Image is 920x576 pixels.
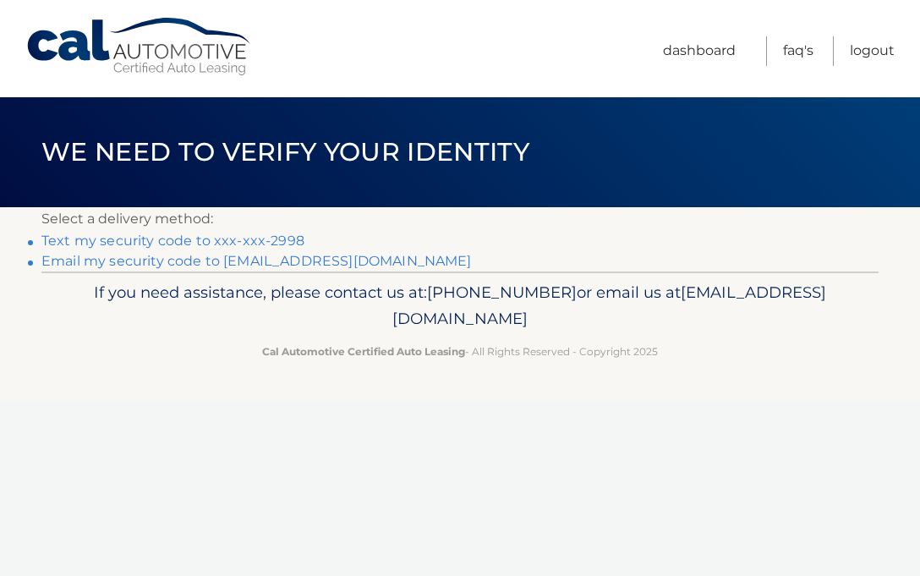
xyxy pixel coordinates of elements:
[262,345,465,358] strong: Cal Automotive Certified Auto Leasing
[25,17,254,77] a: Cal Automotive
[41,253,472,269] a: Email my security code to [EMAIL_ADDRESS][DOMAIN_NAME]
[67,343,853,360] p: - All Rights Reserved - Copyright 2025
[67,279,853,333] p: If you need assistance, please contact us at: or email us at
[663,36,736,66] a: Dashboard
[41,233,304,249] a: Text my security code to xxx-xxx-2998
[427,283,577,302] span: [PHONE_NUMBER]
[41,136,529,167] span: We need to verify your identity
[850,36,895,66] a: Logout
[41,207,879,231] p: Select a delivery method:
[783,36,813,66] a: FAQ's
